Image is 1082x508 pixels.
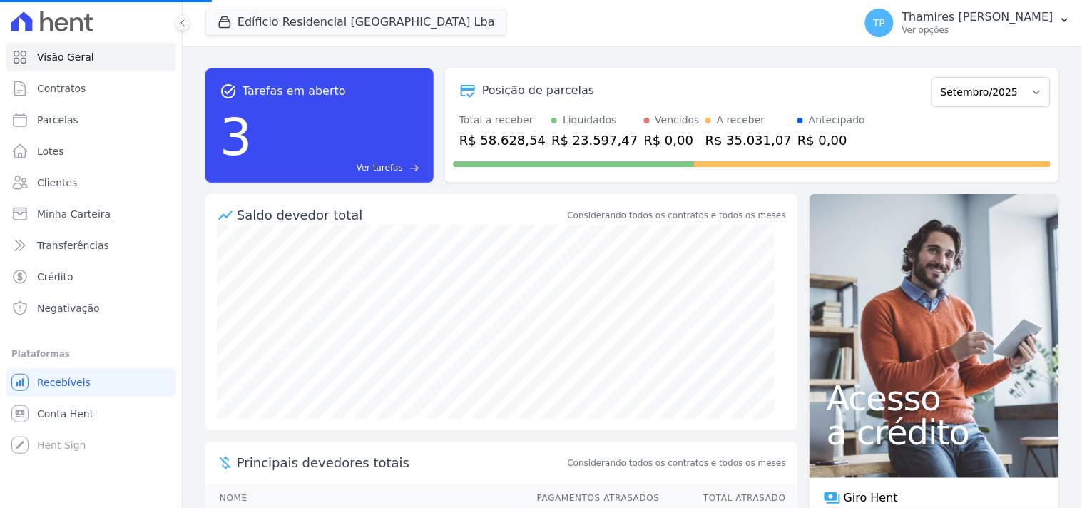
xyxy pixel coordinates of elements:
span: Parcelas [37,113,78,127]
a: Conta Hent [6,400,176,428]
button: TP Thamires [PERSON_NAME] Ver opções [854,3,1082,43]
a: Negativação [6,294,176,322]
span: Contratos [37,81,86,96]
div: Posição de parcelas [482,82,595,99]
div: Liquidados [563,113,617,128]
span: Negativação [37,301,100,315]
span: Crédito [37,270,73,284]
a: Clientes [6,168,176,197]
a: Parcelas [6,106,176,134]
div: Vencidos [655,113,700,128]
p: Ver opções [902,24,1053,36]
a: Contratos [6,74,176,103]
span: Principais devedores totais [237,453,565,472]
a: Lotes [6,137,176,166]
div: Total a receber [459,113,546,128]
span: Ver tarefas [357,161,403,174]
button: Edíficio Residencial [GEOGRAPHIC_DATA] Lba [205,9,507,36]
div: R$ 0,00 [644,131,700,150]
div: Saldo devedor total [237,205,565,225]
div: 3 [220,100,252,174]
span: east [409,163,419,173]
div: R$ 0,00 [797,131,865,150]
span: Visão Geral [37,50,94,64]
a: Visão Geral [6,43,176,71]
span: Acesso [827,381,1042,415]
div: Considerando todos os contratos e todos os meses [568,209,786,222]
a: Minha Carteira [6,200,176,228]
div: A receber [717,113,765,128]
span: Recebíveis [37,375,91,390]
a: Ver tarefas east [258,161,419,174]
span: Clientes [37,176,77,190]
span: a crédito [827,415,1042,449]
div: R$ 58.628,54 [459,131,546,150]
div: Plataformas [11,345,170,362]
span: Conta Hent [37,407,93,421]
span: Lotes [37,144,64,158]
span: Giro Hent [844,489,898,507]
a: Recebíveis [6,368,176,397]
a: Transferências [6,231,176,260]
span: Minha Carteira [37,207,111,221]
div: R$ 35.031,07 [705,131,792,150]
span: Transferências [37,238,109,253]
div: R$ 23.597,47 [551,131,638,150]
span: TP [873,18,885,28]
span: Considerando todos os contratos e todos os meses [568,457,786,469]
div: Antecipado [809,113,865,128]
p: Thamires [PERSON_NAME] [902,10,1053,24]
span: task_alt [220,83,237,100]
span: Tarefas em aberto [243,83,346,100]
a: Crédito [6,263,176,291]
